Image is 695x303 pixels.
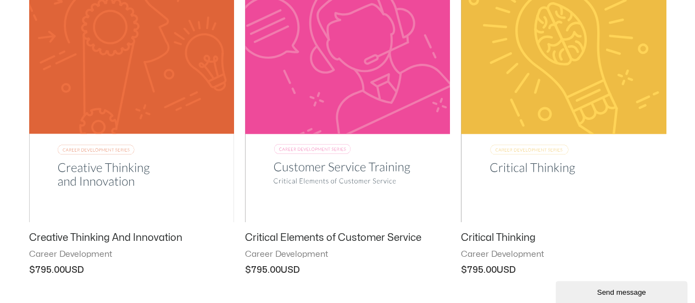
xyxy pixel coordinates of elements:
[245,266,281,274] bdi: 795.00
[29,232,234,244] h2: Creative Thinking And Innovation
[29,249,234,260] span: Career Development
[555,279,690,303] iframe: chat widget
[461,249,666,260] span: Career Development
[245,266,251,274] span: $
[29,266,35,274] span: $
[461,232,666,244] h2: Critical Thinking
[461,266,467,274] span: $
[461,232,666,249] a: Critical Thinking
[461,266,497,274] bdi: 795.00
[245,249,450,260] span: Career Development
[245,232,450,244] h2: Critical Elements of Customer Service
[29,266,65,274] bdi: 795.00
[29,232,234,249] a: Creative Thinking And Innovation
[245,232,450,249] a: Critical Elements of Customer Service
